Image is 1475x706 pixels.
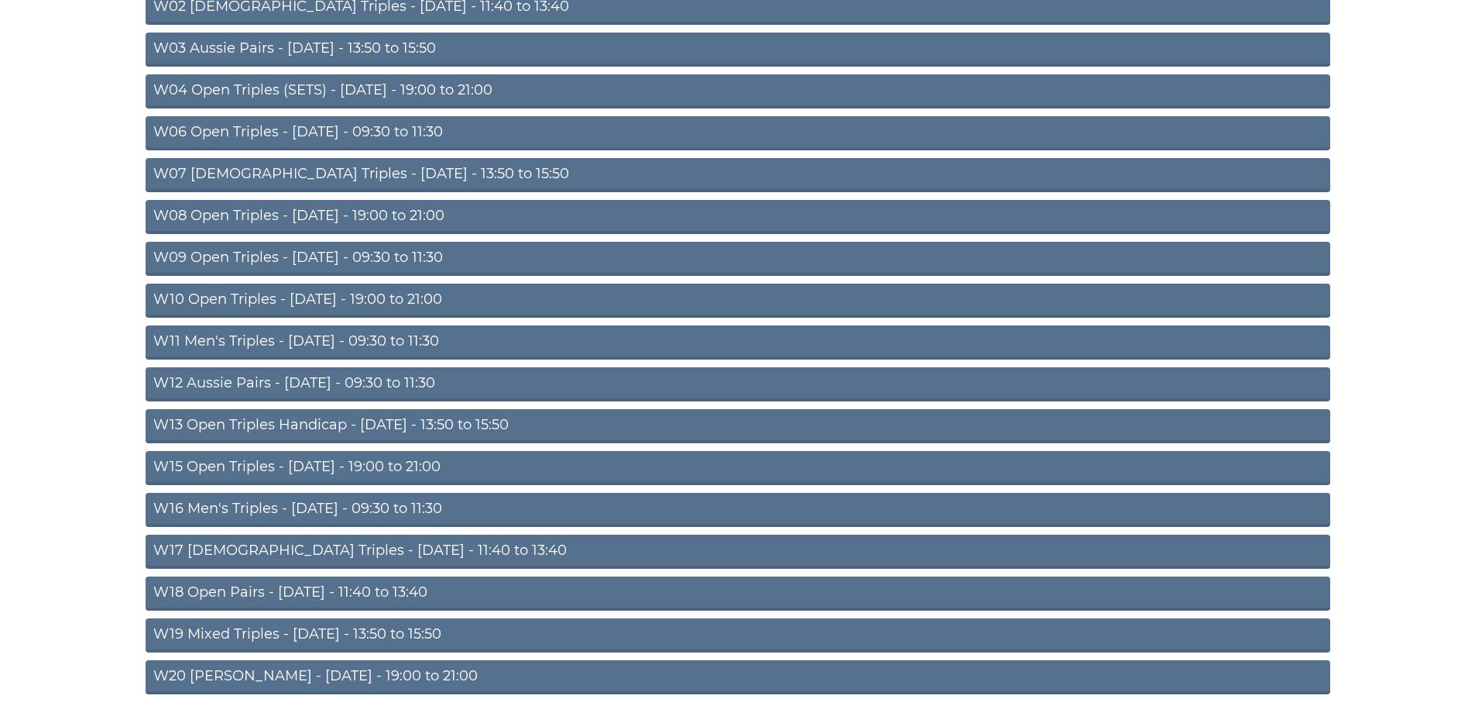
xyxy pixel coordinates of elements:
[146,200,1330,234] a: W08 Open Triples - [DATE] - 19:00 to 21:00
[146,577,1330,611] a: W18 Open Pairs - [DATE] - 11:40 to 13:40
[146,74,1330,108] a: W04 Open Triples (SETS) - [DATE] - 19:00 to 21:00
[146,493,1330,527] a: W16 Men's Triples - [DATE] - 09:30 to 11:30
[146,116,1330,150] a: W06 Open Triples - [DATE] - 09:30 to 11:30
[146,284,1330,318] a: W10 Open Triples - [DATE] - 19:00 to 21:00
[146,242,1330,276] a: W09 Open Triples - [DATE] - 09:30 to 11:30
[146,367,1330,401] a: W12 Aussie Pairs - [DATE] - 09:30 to 11:30
[146,158,1330,192] a: W07 [DEMOGRAPHIC_DATA] Triples - [DATE] - 13:50 to 15:50
[146,33,1330,67] a: W03 Aussie Pairs - [DATE] - 13:50 to 15:50
[146,660,1330,694] a: W20 [PERSON_NAME] - [DATE] - 19:00 to 21:00
[146,451,1330,485] a: W15 Open Triples - [DATE] - 19:00 to 21:00
[146,535,1330,569] a: W17 [DEMOGRAPHIC_DATA] Triples - [DATE] - 11:40 to 13:40
[146,618,1330,653] a: W19 Mixed Triples - [DATE] - 13:50 to 15:50
[146,409,1330,443] a: W13 Open Triples Handicap - [DATE] - 13:50 to 15:50
[146,325,1330,360] a: W11 Men's Triples - [DATE] - 09:30 to 11:30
